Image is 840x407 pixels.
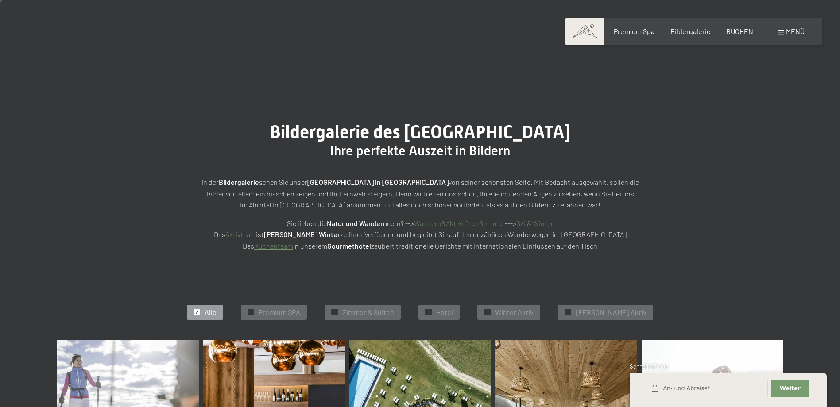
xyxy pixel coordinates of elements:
span: Zimmer & Suiten [342,307,394,317]
a: BUCHEN [726,27,753,35]
a: Küchenteam [254,242,293,250]
span: ✓ [333,309,337,315]
strong: Gourmethotel [327,242,371,250]
button: Weiter [771,380,809,398]
span: Weiter [780,384,801,392]
span: Winter Aktiv [495,307,534,317]
span: Menü [786,27,805,35]
a: Premium Spa [614,27,654,35]
a: Wandern&AktivitätenSommer [414,219,505,227]
span: Bildergalerie des [GEOGRAPHIC_DATA] [270,122,570,142]
strong: [PERSON_NAME] Winter [264,230,340,238]
span: ✓ [427,309,430,315]
span: ✓ [486,309,489,315]
p: Sie lieben die gern? --> ---> Das ist zu Ihrer Verfügung und begleitet Sie auf den unzähligen Wan... [199,218,642,252]
span: Alle [205,307,217,317]
strong: Natur und Wandern [327,219,387,227]
a: Bildergalerie [670,27,711,35]
p: In der sehen Sie unser von seiner schönsten Seite. Mit Bedacht ausgewählt, sollen die Bilder von ... [199,177,642,211]
span: ✓ [195,309,199,315]
strong: [GEOGRAPHIC_DATA] in [GEOGRAPHIC_DATA] [307,178,449,186]
span: ✓ [249,309,253,315]
span: Schnellanfrage [630,363,668,370]
span: [PERSON_NAME] Aktiv [576,307,646,317]
span: Hotel [436,307,453,317]
a: Aktivteam [225,230,256,238]
span: Premium SPA [259,307,300,317]
strong: Bildergalerie [219,178,259,186]
a: Ski & Winter [516,219,554,227]
span: Ihre perfekte Auszeit in Bildern [330,143,510,158]
span: ✓ [566,309,570,315]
